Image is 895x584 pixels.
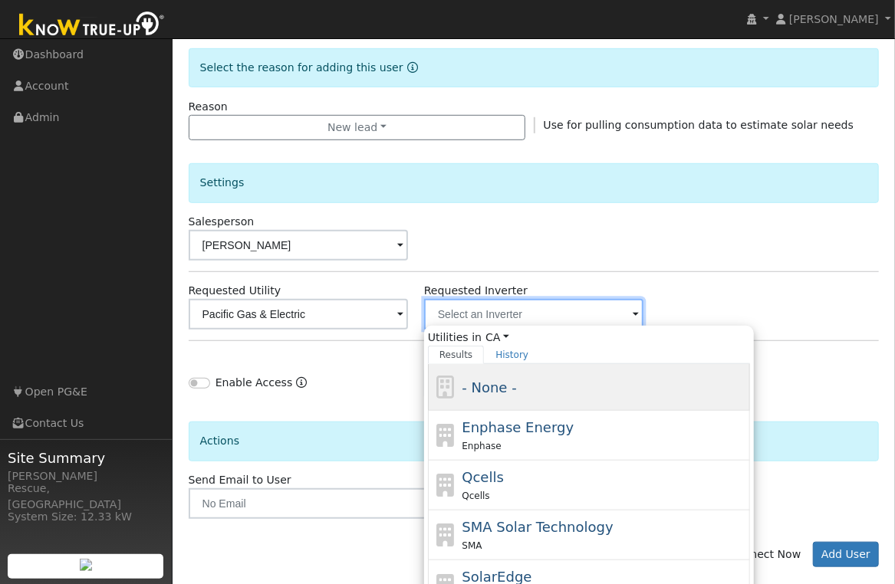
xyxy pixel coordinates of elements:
[8,448,164,468] span: Site Summary
[462,519,613,535] span: SMA Solar Technology
[462,540,482,551] span: SMA
[8,468,164,484] div: [PERSON_NAME]
[189,99,228,115] label: Reason
[813,542,880,568] button: Add User
[485,330,509,346] a: CA
[189,48,880,87] div: Select the reason for adding this user
[189,488,526,519] input: No Email
[189,299,408,330] input: Select a Utility
[462,490,489,501] span: Qcells
[462,441,501,451] span: Enphase
[403,61,418,74] a: Reason for new user
[189,214,255,230] label: Salesperson
[189,230,408,261] input: Select a User
[424,283,528,299] label: Requested Inverter
[8,481,164,513] div: Rescue, [GEOGRAPHIC_DATA]
[428,330,750,346] span: Utilities in
[189,115,526,141] button: New lead
[80,559,92,571] img: retrieve
[462,419,574,435] span: Enphase Energy
[424,299,643,330] input: Select an Inverter
[296,375,307,399] a: Enable Access
[428,346,485,364] a: Results
[12,8,173,43] img: Know True-Up
[8,509,164,525] div: System Size: 12.33 kW
[484,346,540,364] a: History
[789,13,879,25] span: [PERSON_NAME]
[216,375,293,391] label: Enable Access
[715,546,801,563] label: Connect Now
[189,422,880,461] div: Actions
[462,379,516,395] span: - None -
[189,283,281,299] label: Requested Utility
[544,119,854,131] span: Use for pulling consumption data to estimate solar needs
[189,163,880,202] div: Settings
[189,472,291,488] label: Send Email to User
[462,469,504,485] span: Qcells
